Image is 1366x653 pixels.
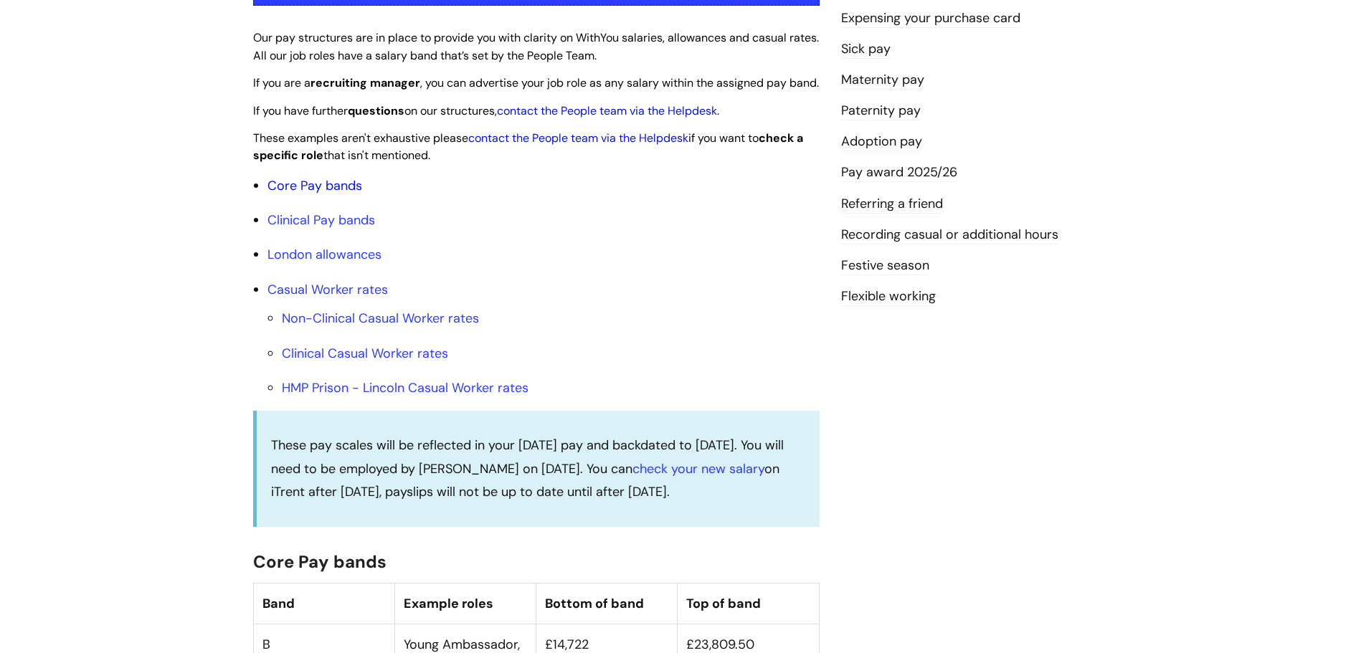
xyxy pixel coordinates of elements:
strong: recruiting manager [310,75,420,90]
a: Non-Clinical Casual Worker rates [282,310,479,327]
th: Top of band [678,583,819,624]
a: contact the People team via the Helpdesk [497,103,717,118]
span: If you have further on our structures, . [253,103,719,118]
a: Clinical Casual Worker rates [282,345,448,362]
a: Festive season [841,257,929,275]
a: Recording casual or additional hours [841,226,1058,244]
a: Flexible working [841,287,936,306]
span: If you are a , you can advertise your job role as any salary within the assigned pay band. [253,75,819,90]
a: Casual Worker rates [267,281,388,298]
a: London allowances [267,246,381,263]
a: contact the People team via the Helpdesk [468,130,688,146]
a: check your new salary [632,460,764,477]
a: HMP Prison - Lincoln Casual Worker rates [282,379,528,396]
a: Referring a friend [841,195,943,214]
th: Example roles [394,583,536,624]
a: Paternity pay [841,102,921,120]
a: Core Pay bands [267,177,362,194]
a: Pay award 2025/26 [841,163,957,182]
p: These pay scales will be reflected in your [DATE] pay and backdated to [DATE]. You will need to b... [271,434,805,503]
span: Core Pay bands [253,550,386,573]
th: Band [253,583,394,624]
span: Our pay structures are in place to provide you with clarity on WithYou salaries, allowances and c... [253,30,819,63]
a: Clinical Pay bands [267,211,375,229]
a: Expensing your purchase card [841,9,1020,28]
a: Sick pay [841,40,891,59]
th: Bottom of band [536,583,678,624]
span: These examples aren't exhaustive please if you want to that isn't mentioned. [253,130,803,163]
strong: questions [348,103,404,118]
a: Adoption pay [841,133,922,151]
a: Maternity pay [841,71,924,90]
